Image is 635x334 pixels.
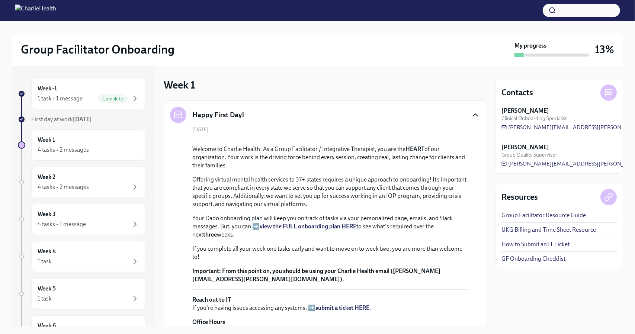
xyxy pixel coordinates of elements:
[501,151,557,158] span: Group Quality Supervisor
[192,145,468,170] p: Welcome to Charlie Health! As a Group Facilitator / Integrative Therapist, you are the of our org...
[38,183,89,191] div: 4 tasks • 2 messages
[501,143,549,151] strong: [PERSON_NAME]
[18,129,146,161] a: Week 14 tasks • 2 messages
[192,267,221,274] strong: Important:
[38,247,56,256] h6: Week 4
[501,107,549,115] strong: [PERSON_NAME]
[18,78,146,109] a: Week -11 task • 1 messageComplete
[38,220,86,228] div: 4 tasks • 1 message
[501,192,538,203] h4: Resources
[164,78,195,91] h3: Week 1
[192,296,468,312] p: If you're having issues accessing any systems, ➡️ .
[15,4,56,16] img: CharlieHealth
[514,42,546,50] strong: My progress
[595,43,614,56] h3: 13%
[501,226,596,234] a: UKG Billing and Time Sheet Resource
[501,87,533,98] h4: Contacts
[260,223,356,230] a: view the FULL onboarding plan HERE
[192,110,244,120] h5: Happy First Day!
[18,241,146,272] a: Week 41 task
[192,126,209,133] span: [DATE]
[192,318,225,325] strong: Office Hours
[38,285,56,293] h6: Week 5
[203,231,217,238] strong: three
[18,204,146,235] a: Week 34 tasks • 1 message
[38,173,55,181] h6: Week 2
[501,255,565,263] a: GF Onboarding Checklist
[315,304,369,311] a: submit a ticket HERE
[18,278,146,309] a: Week 51 task
[192,214,468,239] p: Your Dado onboarding plan will keep you on track of tasks via your personalized page, emails, and...
[38,84,57,93] h6: Week -1
[38,94,83,103] div: 1 task • 1 message
[38,257,52,266] div: 1 task
[21,42,174,57] h2: Group Facilitator Onboarding
[501,211,586,219] a: Group Facilitator Resource Guide
[501,115,567,122] span: Clinical Onboarding Specialist
[18,167,146,198] a: Week 24 tasks • 2 messages
[31,116,92,123] span: First day at work
[38,146,89,154] div: 4 tasks • 2 messages
[501,240,570,248] a: How to Submit an IT Ticket
[18,115,146,123] a: First day at work[DATE]
[192,176,468,208] p: Offering virtual mental health services to 37+ states requires a unique approach to onboarding! I...
[38,322,56,330] h6: Week 6
[192,296,231,303] strong: Reach out to IT
[405,145,424,152] strong: HEART
[192,267,440,283] strong: From this point on, you should be using your Charlie Health email ([PERSON_NAME][EMAIL_ADDRESS][P...
[38,295,52,303] div: 1 task
[192,245,468,261] p: If you complete all your week one tasks early and want to move on to week two, you are more than ...
[73,116,92,123] strong: [DATE]
[38,136,55,144] h6: Week 1
[38,210,56,218] h6: Week 3
[98,96,128,102] span: Complete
